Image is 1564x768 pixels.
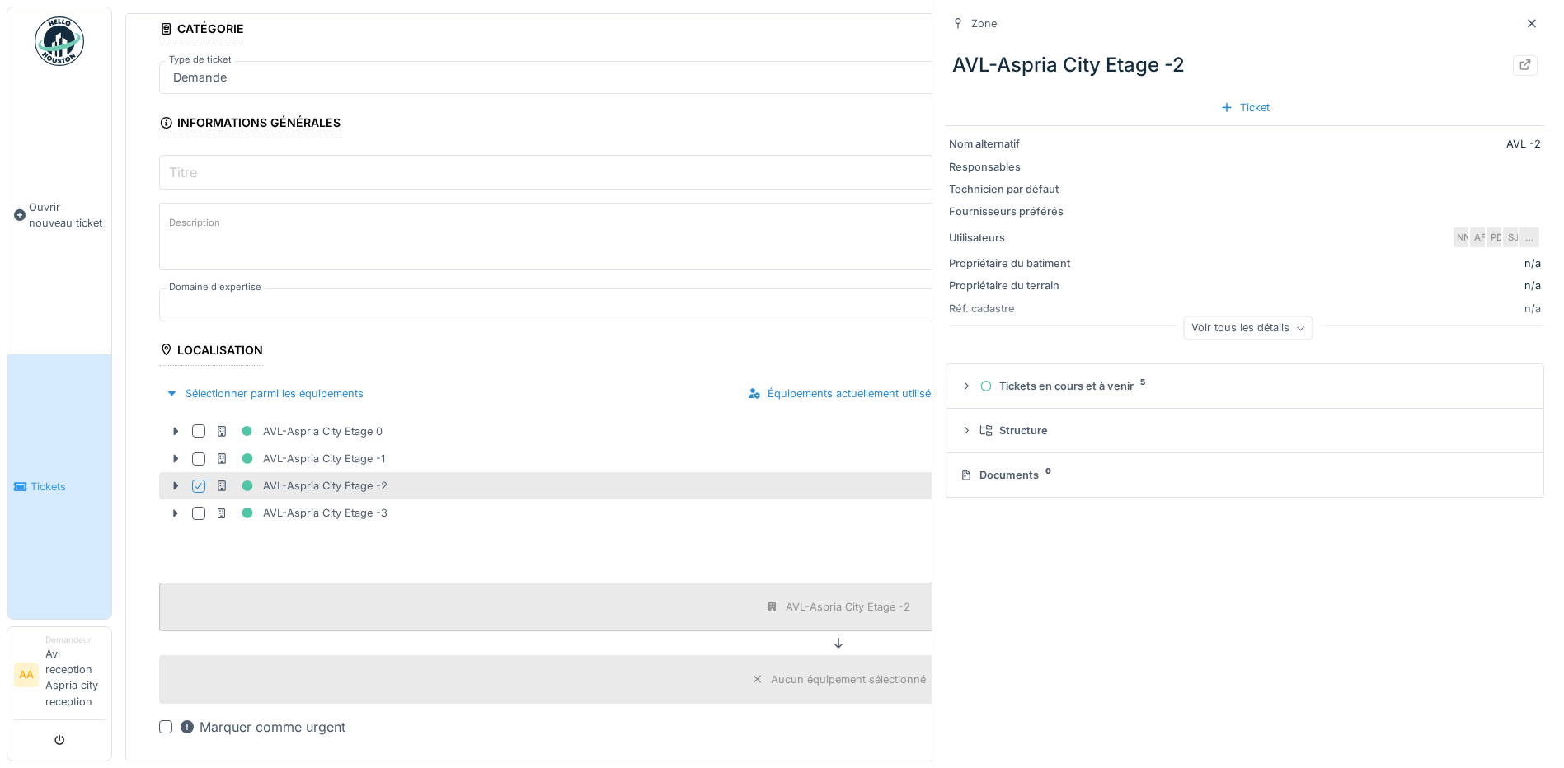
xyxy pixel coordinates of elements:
[786,599,910,615] div: AVL-Aspria City Etage -2
[1083,301,1541,316] div: n/a
[159,16,244,44] div: Catégorie
[741,382,943,405] div: Équipements actuellement utilisés
[179,717,345,737] div: Marquer comme urgent
[953,415,1537,446] summary: Structure
[949,278,1077,293] div: Propriétaire du terrain
[949,204,1077,219] div: Fournisseurs préférés
[979,378,1524,394] div: Tickets en cours et à venir
[949,255,1077,271] div: Propriétaire du batiment
[1184,316,1313,340] div: Voir tous les détails
[159,110,341,138] div: Informations générales
[14,634,105,720] a: AA DemandeurAvl reception Aspria city reception
[771,672,926,687] div: Aucun équipement sélectionné
[1083,278,1541,293] div: n/a
[1214,96,1276,119] div: Ticket
[159,338,263,366] div: Localisation
[949,301,1077,316] div: Réf. cadastre
[215,475,387,496] div: AVL-Aspria City Etage -2
[35,16,84,66] img: Badge_color-CXgf-gQk.svg
[166,213,223,233] label: Description
[946,44,1544,87] div: AVL-Aspria City Etage -2
[29,199,105,231] span: Ouvrir nouveau ticket
[45,634,105,646] div: Demandeur
[166,162,200,182] label: Titre
[167,68,233,87] div: Demande
[166,53,235,67] label: Type de ticket
[1083,136,1541,152] div: AVL -2
[45,634,105,716] li: Avl reception Aspria city reception
[1468,226,1491,249] div: AF
[1501,226,1524,249] div: SJ
[159,382,370,405] div: Sélectionner parmi les équipements
[949,181,1077,197] div: Technicien par défaut
[960,467,1524,483] div: Documents
[979,423,1524,438] div: Structure
[215,503,387,523] div: AVL-Aspria City Etage -3
[949,136,1077,152] div: Nom alternatif
[215,421,383,442] div: AVL-Aspria City Etage 0
[1524,255,1541,271] div: n/a
[1485,226,1508,249] div: PD
[215,448,385,469] div: AVL-Aspria City Etage -1
[1452,226,1475,249] div: NN
[31,479,105,494] span: Tickets
[14,663,39,687] li: AA
[7,354,111,618] a: Tickets
[7,75,111,354] a: Ouvrir nouveau ticket
[949,230,1077,246] div: Utilisateurs
[1518,226,1541,249] div: …
[953,460,1537,490] summary: Documents0
[949,159,1077,175] div: Responsables
[166,280,265,294] label: Domaine d'expertise
[953,371,1537,401] summary: Tickets en cours et à venir5
[971,16,997,31] div: Zone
